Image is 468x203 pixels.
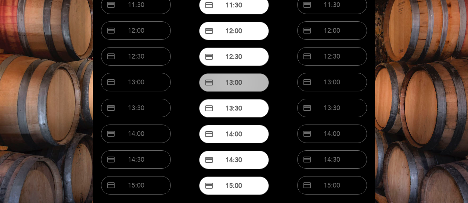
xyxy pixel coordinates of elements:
button: credit_card 13:30 [297,99,367,117]
span: credit_card [303,181,312,190]
span: credit_card [107,155,115,164]
span: credit_card [205,78,213,87]
button: credit_card 12:00 [297,21,367,40]
span: credit_card [205,27,213,35]
span: credit_card [303,52,312,61]
span: credit_card [205,181,213,190]
button: credit_card 12:30 [199,48,269,66]
button: credit_card 14:00 [199,125,269,143]
button: credit_card 15:00 [297,176,367,195]
button: credit_card 13:00 [199,73,269,92]
button: credit_card 12:00 [101,21,171,40]
span: credit_card [303,155,312,164]
span: credit_card [303,78,312,87]
span: credit_card [303,0,312,9]
button: credit_card 14:30 [199,151,269,169]
button: credit_card 13:00 [297,73,367,91]
span: credit_card [303,129,312,138]
button: credit_card 14:30 [297,150,367,169]
span: credit_card [205,130,213,139]
button: credit_card 15:00 [199,176,269,195]
span: credit_card [303,104,312,112]
span: credit_card [303,26,312,35]
span: credit_card [107,181,115,190]
span: credit_card [205,1,213,10]
button: credit_card 13:30 [199,99,269,118]
button: credit_card 12:30 [297,47,367,66]
button: credit_card 15:00 [101,176,171,195]
span: credit_card [205,155,213,164]
button: credit_card 14:30 [101,150,171,169]
span: credit_card [107,129,115,138]
span: credit_card [205,104,213,113]
span: credit_card [107,104,115,112]
span: credit_card [205,52,213,61]
button: credit_card 14:00 [297,125,367,143]
span: credit_card [107,78,115,87]
span: credit_card [107,0,115,9]
button: credit_card 14:00 [101,125,171,143]
span: credit_card [107,52,115,61]
button: credit_card 12:00 [199,22,269,40]
button: credit_card 12:30 [101,47,171,66]
button: credit_card 13:00 [101,73,171,91]
button: credit_card 13:30 [101,99,171,117]
span: credit_card [107,26,115,35]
